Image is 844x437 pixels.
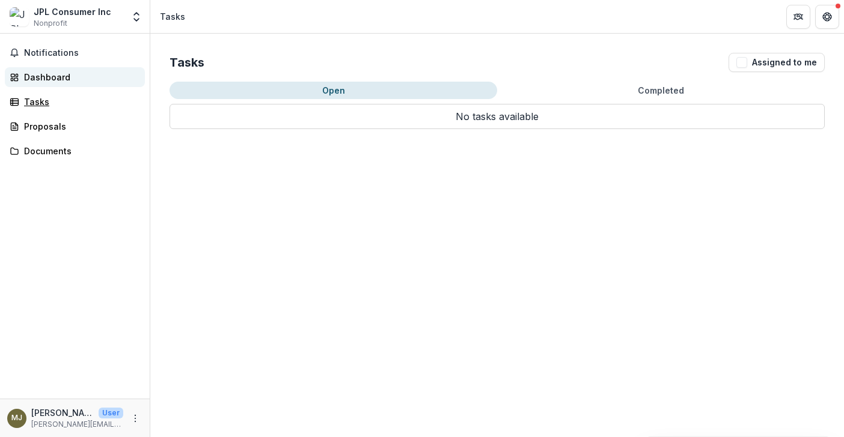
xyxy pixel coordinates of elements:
[10,7,29,26] img: JPL Consumer Inc
[24,120,135,133] div: Proposals
[128,5,145,29] button: Open entity switcher
[34,5,111,18] div: JPL Consumer Inc
[24,95,135,108] div: Tasks
[170,104,825,129] p: No tasks available
[815,5,839,29] button: Get Help
[5,92,145,112] a: Tasks
[31,419,123,430] p: [PERSON_NAME][EMAIL_ADDRESS][DOMAIN_NAME]
[160,10,185,23] div: Tasks
[170,82,497,99] button: Open
[5,116,145,136] a: Proposals
[128,411,142,426] button: More
[786,5,810,29] button: Partners
[5,43,145,62] button: Notifications
[11,414,22,422] div: Mahmud Johnson
[24,71,135,83] div: Dashboard
[24,145,135,157] div: Documents
[5,67,145,87] a: Dashboard
[497,82,825,99] button: Completed
[155,8,190,25] nav: breadcrumb
[729,53,825,72] button: Assigned to me
[170,55,204,70] h2: Tasks
[34,18,67,29] span: Nonprofit
[31,406,94,419] p: [PERSON_NAME]
[24,48,140,58] span: Notifications
[99,408,123,418] p: User
[5,141,145,161] a: Documents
